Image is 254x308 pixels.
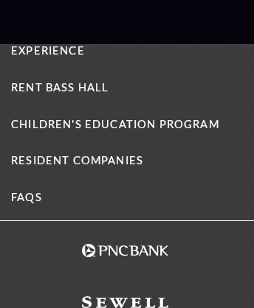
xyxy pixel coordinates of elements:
[11,44,85,57] a: Experience
[11,81,109,94] a: Rent Bass Hall
[11,118,219,130] a: Children's Education Program
[82,230,168,270] img: pncbank_websitefooter_117x55.png
[11,191,42,203] a: FAQs
[11,154,143,167] a: Resident Companies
